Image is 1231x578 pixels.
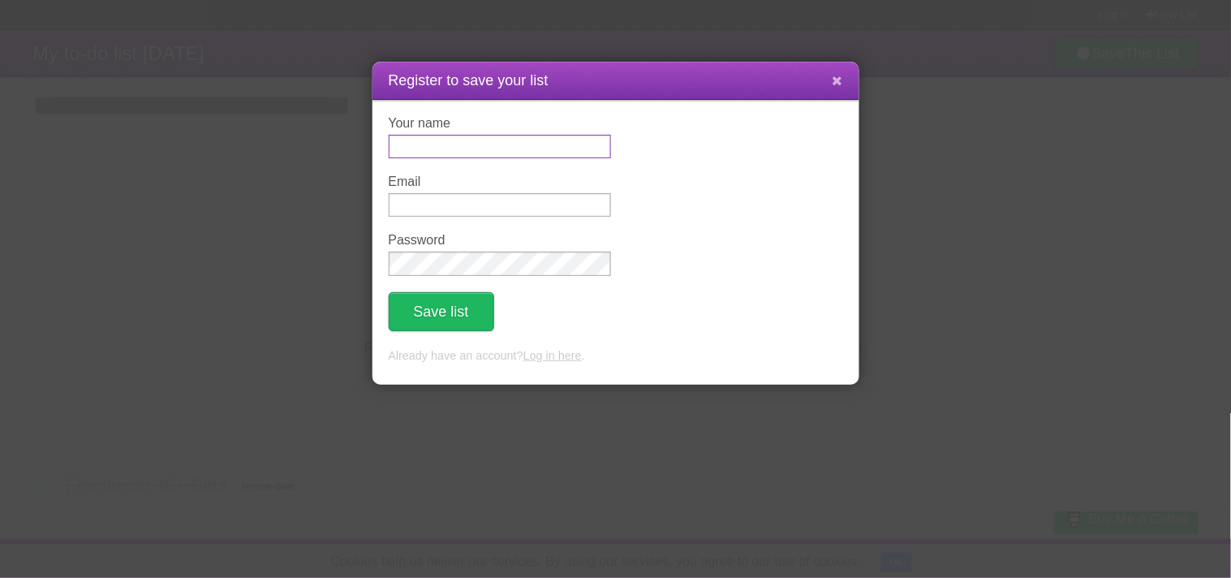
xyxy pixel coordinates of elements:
[389,347,843,365] p: Already have an account? .
[389,175,611,189] label: Email
[523,349,582,362] a: Log in here
[389,233,611,248] label: Password
[389,292,494,331] button: Save list
[389,70,843,92] h1: Register to save your list
[389,116,611,131] label: Your name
